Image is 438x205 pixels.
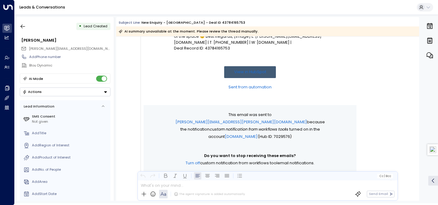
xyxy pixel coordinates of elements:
[32,119,108,124] div: Not given
[21,37,110,43] div: [PERSON_NAME]
[20,87,110,96] button: Actions
[84,24,107,29] span: Lead Created
[210,126,285,133] span: Custom notification from workflows tool
[32,131,108,136] div: AddTitle
[20,87,110,96] div: Button group with a nested menu
[228,84,272,90] a: Sent from automation
[29,63,110,68] div: Blou Dynamic
[174,192,245,196] div: The agent signature is added automatically
[32,114,108,119] label: SMS Consent
[200,159,277,167] span: Custom notification from workflows tool
[119,20,141,25] span: Subject Line:
[174,45,326,51] p: Deal Record ID: 43784165753
[32,179,108,184] div: AddArea
[32,167,108,172] div: AddNo. of People
[22,104,54,109] div: Lead Information
[204,152,296,159] span: Do you want to stop receiving these emails?
[379,174,391,178] span: Cc Bcc
[139,172,147,179] button: Undo
[176,118,307,126] a: [PERSON_NAME][EMAIL_ADDRESS][PERSON_NAME][DOMAIN_NAME]
[174,159,326,167] p: email notifications.
[32,191,108,196] div: AddStart Date
[174,111,326,140] p: This email was sent to because the notification is turned on in the account (Hub ID: 7029576)
[29,46,110,51] span: omar@foundthespace.com
[377,174,393,178] button: Cc|Bcc
[32,143,108,148] div: AddRegion of Interest
[119,28,259,34] div: AI summary unavailable at the moment. Please review the thread manually.
[141,20,245,25] div: New Enquiry - [GEOGRAPHIC_DATA] - Deal ID 43784165753
[384,174,385,178] span: |
[23,90,42,94] div: Actions
[186,159,200,167] a: Turn off
[225,133,258,140] a: [DOMAIN_NAME]
[149,172,156,179] button: Redo
[79,22,82,31] div: •
[224,66,276,78] a: View in HubSpot
[32,155,108,160] div: AddProduct of Interest
[29,76,43,82] div: AI Mode
[19,5,65,10] a: Leads & Conversations
[29,46,116,51] span: [PERSON_NAME][EMAIL_ADDRESS][DOMAIN_NAME]
[29,54,110,60] div: AddPhone number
